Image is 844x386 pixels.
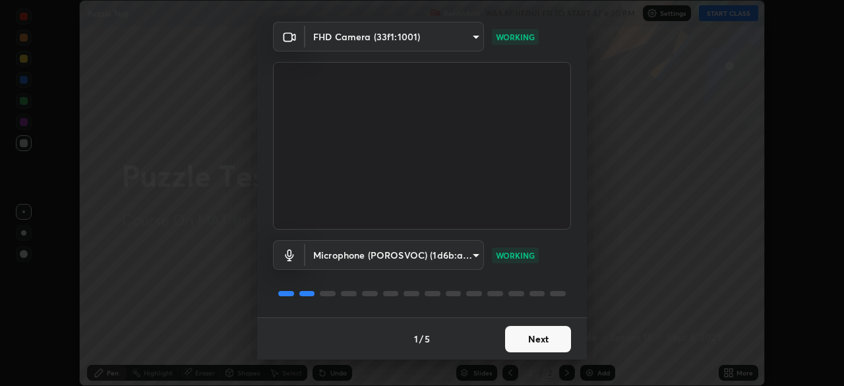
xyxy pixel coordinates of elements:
p: WORKING [496,31,535,43]
div: FHD Camera (33f1:1001) [305,22,484,51]
p: WORKING [496,249,535,261]
button: Next [505,326,571,352]
h4: 5 [425,332,430,346]
h4: 1 [414,332,418,346]
div: FHD Camera (33f1:1001) [305,240,484,270]
h4: / [419,332,423,346]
